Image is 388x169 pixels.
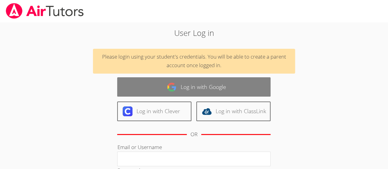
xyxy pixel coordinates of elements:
[117,77,271,97] a: Log in with Google
[190,130,198,139] div: OR
[196,102,271,121] a: Log in with ClassLink
[89,27,299,39] h2: User Log in
[123,106,133,116] img: clever-logo-6eab21bc6e7a338710f1a6ff85c0baf02591cd810cc4098c63d3a4b26e2feb20.svg
[202,106,212,116] img: classlink-logo-d6bb404cc1216ec64c9a2012d9dc4662098be43eaf13dc465df04b49fa7ab582.svg
[5,3,84,19] img: airtutors_banner-c4298cdbf04f3fff15de1276eac7730deb9818008684d7c2e4769d2f7ddbe033.png
[93,49,295,74] div: Please login using your student's credentials. You will be able to create a parent account once l...
[117,102,191,121] a: Log in with Clever
[167,82,177,92] img: google-logo-50288ca7cdecda66e5e0955fdab243c47b7ad437acaf1139b6f446037453330a.svg
[117,144,162,151] label: Email or Username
